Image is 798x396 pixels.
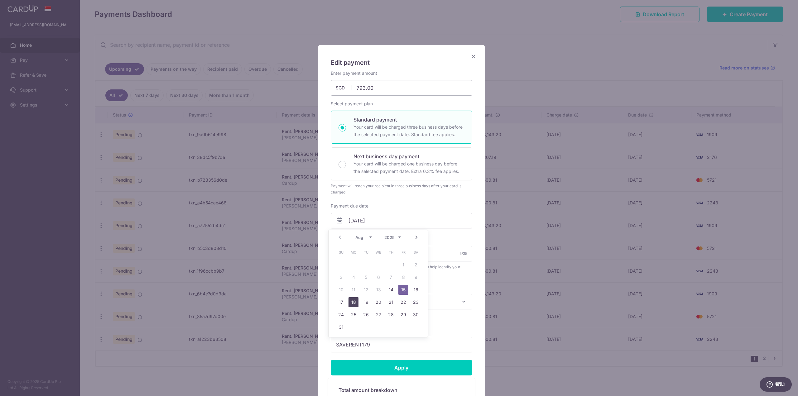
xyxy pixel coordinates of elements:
a: 20 [373,297,383,307]
a: Next [413,234,420,241]
a: 29 [398,310,408,320]
p: Next business day payment [353,153,464,160]
p: Standard payment [353,116,464,123]
label: Enter payment amount [331,70,377,76]
input: 0.00 [331,80,472,96]
label: Select payment plan [331,101,373,107]
span: Saturday [411,247,421,257]
a: 18 [349,297,358,307]
span: Tuesday [361,247,371,257]
a: 17 [336,297,346,307]
a: 24 [336,310,346,320]
span: Monday [349,247,358,257]
span: Wednesday [373,247,383,257]
a: 21 [386,297,396,307]
input: Apply [331,360,472,375]
iframe: 打开一个小组件，您可以在其中找到更多信息 [759,377,792,393]
p: Your card will be charged three business days before the selected payment date. Standard fee appl... [353,123,464,138]
h5: Edit payment [331,58,472,68]
p: Your card will be charged one business day before the selected payment date. Extra 0.3% fee applies. [353,160,464,175]
span: Sunday [336,247,346,257]
span: SGD [336,85,352,91]
div: 5/35 [459,250,467,257]
a: 30 [411,310,421,320]
a: 19 [361,297,371,307]
a: 22 [398,297,408,307]
a: 25 [349,310,358,320]
h5: Total amount breakdown [339,386,464,394]
a: 26 [361,310,371,320]
a: 14 [386,285,396,295]
span: Friday [398,247,408,257]
a: 23 [411,297,421,307]
a: 27 [373,310,383,320]
label: Payment due date [331,203,368,209]
a: 15 [398,285,408,295]
button: Close [470,53,477,60]
a: 28 [386,310,396,320]
span: Thursday [386,247,396,257]
div: Payment will reach your recipient in three business days after your card is charged. [331,183,472,195]
input: DD / MM / YYYY [331,213,472,228]
a: 16 [411,285,421,295]
a: 31 [336,322,346,332]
